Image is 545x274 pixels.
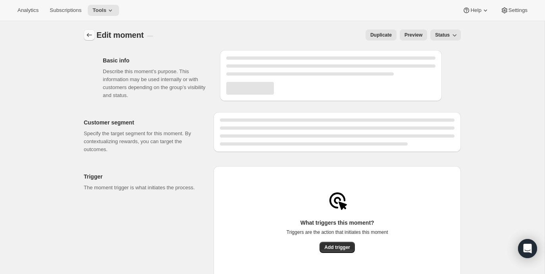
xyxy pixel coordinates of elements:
p: Specify the target segment for this moment. By contextualizing rewards, you can target the outcomes. [84,130,201,154]
span: Tools [92,7,106,14]
button: Tools [88,5,119,16]
span: Help [470,7,481,14]
span: Duplicate [370,32,392,38]
p: The moment trigger is what initiates the process. [84,184,201,192]
button: Duplicate [366,29,397,41]
span: Settings [508,7,528,14]
p: Triggers are the action that initiates this moment [287,229,388,235]
button: Settings [496,5,532,16]
p: Describe this moment’s purpose. This information may be used internally or with customers dependi... [103,68,207,99]
button: Analytics [13,5,43,16]
button: Preview [400,29,427,41]
div: Open Intercom Messenger [518,239,537,258]
p: What triggers this moment? [287,219,388,227]
h2: Basic info [103,56,207,64]
span: Preview [404,32,422,38]
span: Subscriptions [50,7,81,14]
button: Create moment [84,29,95,41]
button: Help [458,5,494,16]
span: Edit moment [96,31,144,39]
button: Subscriptions [45,5,86,16]
span: Add trigger [324,244,350,251]
button: Add trigger [320,242,355,253]
button: Status [430,29,461,41]
h2: Trigger [84,173,201,181]
span: Status [435,32,450,38]
span: Analytics [17,7,39,14]
h2: Customer segment [84,119,201,126]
